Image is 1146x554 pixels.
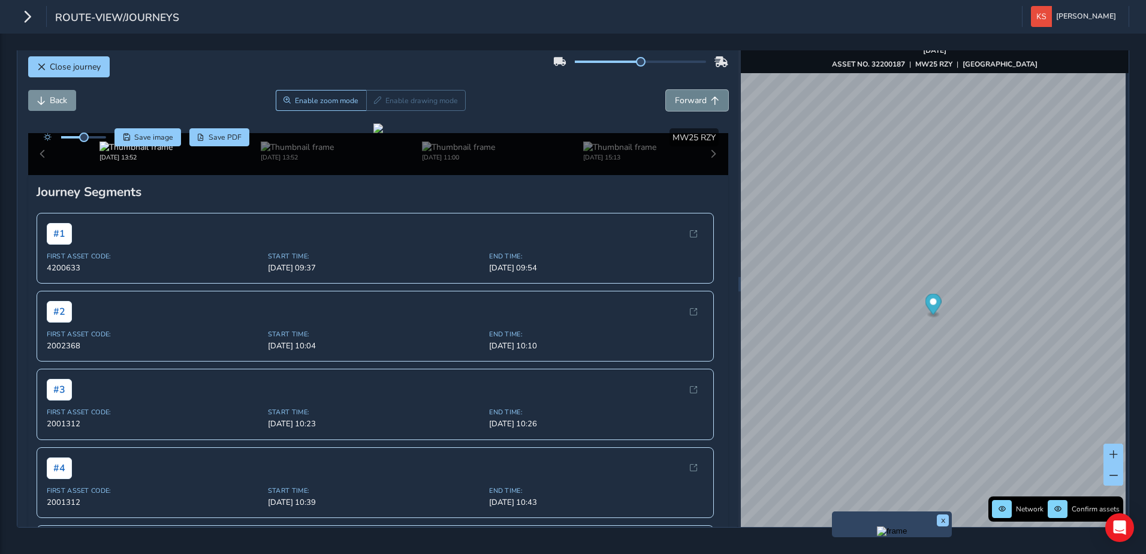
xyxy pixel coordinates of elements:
span: [DATE] 10:39 [268,497,482,508]
button: Forward [666,90,728,111]
span: First Asset Code: [47,408,261,417]
div: [DATE] 13:52 [99,153,173,162]
img: Thumbnail frame [583,141,656,153]
img: diamond-layout [1031,6,1052,27]
span: Start Time: [268,330,482,339]
span: Save PDF [209,133,242,142]
span: [DATE] 10:23 [268,418,482,429]
span: End Time: [489,252,703,261]
span: [DATE] 09:37 [268,263,482,273]
span: Close journey [50,61,101,73]
span: MW25 RZY [672,132,716,143]
button: PDF [189,128,250,146]
img: Thumbnail frame [422,141,495,153]
span: [PERSON_NAME] [1056,6,1116,27]
span: [DATE] 10:43 [489,497,703,508]
button: Preview frame [835,526,949,534]
span: Start Time: [268,408,482,417]
div: Open Intercom Messenger [1105,513,1134,542]
span: [DATE] 10:10 [489,341,703,351]
span: Save image [134,133,173,142]
span: 4200633 [47,263,261,273]
span: First Asset Code: [47,330,261,339]
span: # 3 [47,379,72,401]
img: Thumbnail frame [99,141,173,153]
span: Enable zoom mode [295,96,358,106]
span: Confirm assets [1072,504,1120,514]
span: [DATE] 10:26 [489,418,703,429]
span: # 2 [47,301,72,323]
div: [DATE] 11:00 [422,153,495,162]
span: End Time: [489,330,703,339]
img: frame [877,526,907,536]
span: route-view/journeys [55,10,179,27]
span: Forward [675,95,707,106]
span: [DATE] 10:04 [268,341,482,351]
div: Journey Segments [37,183,720,200]
strong: MW25 RZY [915,59,952,69]
span: Start Time: [268,486,482,495]
span: First Asset Code: [47,486,261,495]
span: Network [1016,504,1044,514]
button: Back [28,90,76,111]
div: [DATE] 13:52 [261,153,334,162]
span: 2001312 [47,497,261,508]
span: [DATE] 09:54 [489,263,703,273]
div: Map marker [925,294,942,318]
span: 2002368 [47,341,261,351]
strong: ASSET NO. 32200187 [832,59,905,69]
div: | | [832,59,1038,69]
button: Save [114,128,181,146]
span: # 4 [47,457,72,479]
img: Thumbnail frame [261,141,334,153]
strong: [GEOGRAPHIC_DATA] [963,59,1038,69]
button: x [937,514,949,526]
strong: [DATE] [923,46,946,55]
span: # 1 [47,223,72,245]
button: Close journey [28,56,110,77]
span: Back [50,95,67,106]
span: End Time: [489,408,703,417]
span: First Asset Code: [47,252,261,261]
span: Start Time: [268,252,482,261]
span: 2001312 [47,418,261,429]
span: End Time: [489,486,703,495]
div: [DATE] 15:13 [583,153,656,162]
button: [PERSON_NAME] [1031,6,1120,27]
button: Zoom [276,90,366,111]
